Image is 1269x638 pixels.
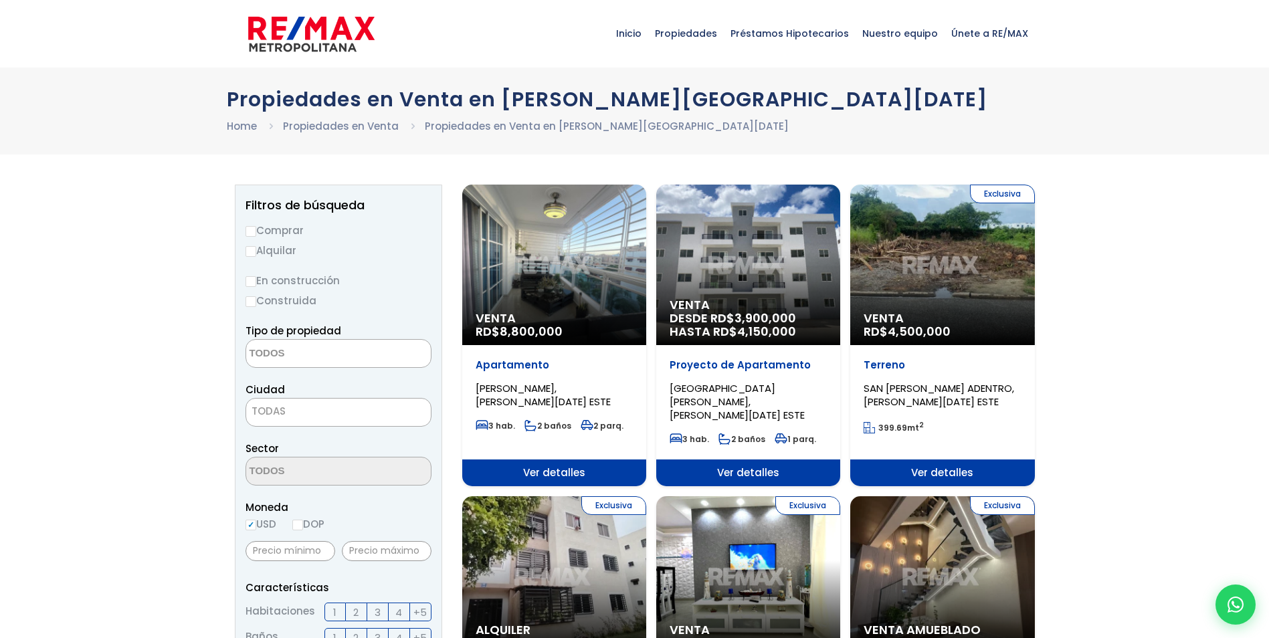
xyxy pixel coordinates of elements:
span: Sector [246,441,279,455]
span: Préstamos Hipotecarios [724,13,856,54]
span: Propiedades [648,13,724,54]
label: USD [246,516,276,532]
span: 3 hab. [670,433,709,445]
span: Únete a RE/MAX [945,13,1035,54]
input: Construida [246,296,256,307]
span: RD$ [476,323,563,340]
span: 8,800,000 [500,323,563,340]
label: Comprar [246,222,431,239]
input: En construcción [246,276,256,287]
img: remax-metropolitana-logo [248,14,375,54]
span: Venta [670,623,827,637]
span: [PERSON_NAME], [PERSON_NAME][DATE] ESTE [476,381,611,409]
span: 1 parq. [775,433,816,445]
span: SAN [PERSON_NAME] ADENTRO, [PERSON_NAME][DATE] ESTE [864,381,1014,409]
label: En construcción [246,272,431,289]
p: Características [246,579,431,596]
span: Nuestro equipo [856,13,945,54]
li: Propiedades en Venta en [PERSON_NAME][GEOGRAPHIC_DATA][DATE] [425,118,789,134]
span: HASTA RD$ [670,325,827,338]
textarea: Search [246,340,376,368]
input: DOP [292,520,303,530]
span: RD$ [864,323,951,340]
span: 3 [375,604,381,621]
input: Precio máximo [342,541,431,561]
h2: Filtros de búsqueda [246,199,431,212]
span: Exclusiva [970,185,1035,203]
span: Ciudad [246,383,285,397]
span: Ver detalles [850,459,1034,486]
label: Construida [246,292,431,309]
p: Proyecto de Apartamento [670,358,827,372]
span: Inicio [609,13,648,54]
input: USD [246,520,256,530]
span: Venta [864,312,1021,325]
span: 2 [353,604,359,621]
sup: 2 [919,420,924,430]
span: +5 [413,604,427,621]
a: Venta DESDE RD$3,900,000 HASTA RD$4,150,000 Proyecto de Apartamento [GEOGRAPHIC_DATA][PERSON_NAME... [656,185,840,486]
span: TODAS [246,402,431,421]
a: Propiedades en Venta [283,119,399,133]
span: 2 baños [718,433,765,445]
span: Moneda [246,499,431,516]
a: Venta RD$8,800,000 Apartamento [PERSON_NAME], [PERSON_NAME][DATE] ESTE 3 hab. 2 baños 2 parq. Ver... [462,185,646,486]
span: 2 parq. [581,420,623,431]
span: Venta [670,298,827,312]
span: 4,500,000 [888,323,951,340]
input: Precio mínimo [246,541,335,561]
input: Comprar [246,226,256,237]
span: mt [864,422,924,433]
span: 3,900,000 [735,310,796,326]
span: Exclusiva [775,496,840,515]
span: Ver detalles [656,459,840,486]
span: Venta [476,312,633,325]
textarea: Search [246,457,376,486]
span: 4,150,000 [737,323,796,340]
span: Ver detalles [462,459,646,486]
span: 4 [395,604,402,621]
a: Exclusiva Venta RD$4,500,000 Terreno SAN [PERSON_NAME] ADENTRO, [PERSON_NAME][DATE] ESTE 399.69mt... [850,185,1034,486]
p: Apartamento [476,358,633,372]
span: Exclusiva [970,496,1035,515]
h1: Propiedades en Venta en [PERSON_NAME][GEOGRAPHIC_DATA][DATE] [227,88,1043,111]
span: Habitaciones [246,603,315,621]
span: TODAS [246,398,431,427]
span: 2 baños [524,420,571,431]
span: [GEOGRAPHIC_DATA][PERSON_NAME], [PERSON_NAME][DATE] ESTE [670,381,805,422]
span: 399.69 [878,422,907,433]
a: Home [227,119,257,133]
span: 3 hab. [476,420,515,431]
input: Alquilar [246,246,256,257]
span: Venta Amueblado [864,623,1021,637]
span: 1 [333,604,336,621]
span: TODAS [252,404,286,418]
span: Alquiler [476,623,633,637]
label: Alquilar [246,242,431,259]
span: Exclusiva [581,496,646,515]
p: Terreno [864,358,1021,372]
span: DESDE RD$ [670,312,827,338]
span: Tipo de propiedad [246,324,341,338]
label: DOP [292,516,324,532]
